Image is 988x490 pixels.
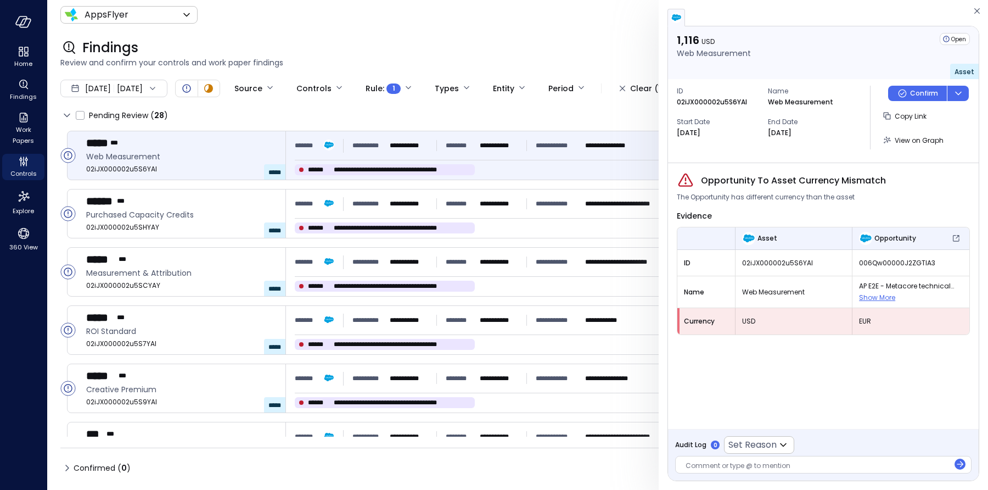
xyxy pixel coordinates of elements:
div: ( ) [150,109,168,121]
span: Currency [684,316,729,327]
div: Open [60,206,76,221]
div: Clear (1) [630,82,665,96]
img: salesforce [671,12,682,23]
span: 1 [392,83,395,94]
div: Explore [2,187,44,218]
span: Home [14,58,32,69]
span: Web Measurement [86,151,277,163]
div: Open [60,381,76,396]
span: Opportunity [874,233,916,244]
p: Confirm [910,88,938,99]
p: 02iJX000002u5S6YAI [677,97,747,108]
button: dropdown-icon-button [947,86,969,101]
span: 28 [154,110,164,121]
p: Web Measurement [768,97,833,108]
span: Controls [10,168,37,179]
div: Open [60,322,76,338]
span: 360 View [9,242,38,253]
div: Findings [2,77,44,103]
span: The Opportunity has different currency than the asset [677,192,855,203]
p: Set Reason [728,438,777,452]
span: Name [768,86,850,97]
span: 02iJX000002u5S9YAI [86,397,277,408]
span: Start Date [677,116,759,127]
span: Asset [757,233,777,244]
span: Findings [10,91,37,102]
span: ID [684,258,728,269]
p: Web Measurement [677,47,751,59]
span: 02iJX000002u5SHYAY [86,222,277,233]
div: Rule : [366,79,401,98]
img: Asset [742,232,755,245]
div: Home [2,44,44,70]
span: End Date [768,116,850,127]
span: [DATE] [85,82,111,94]
span: Evidence [677,210,712,221]
p: 1,116 [677,33,751,47]
p: SKANBOX_ADVANCED_MODELIN [585,431,667,442]
div: Open [180,82,193,95]
div: Entity [493,79,514,98]
span: Confirmed [74,459,131,477]
span: Findings [82,39,138,57]
div: Controls [2,154,44,180]
div: Work Papers [2,110,44,147]
div: Source [234,79,262,98]
span: Creative Premium [86,383,277,396]
p: 0 [714,441,717,449]
button: Clear (1) [610,79,673,98]
span: Explore [13,205,34,216]
span: Review and confirm your controls and work paper findings [60,57,975,69]
span: View on Graph [895,136,944,145]
span: Show More [859,293,895,302]
div: ( ) [117,462,131,474]
span: Web Measurement [742,287,845,298]
div: Open [60,148,76,163]
span: ROI Standard [86,325,277,337]
p: AppsFlyer [85,8,128,21]
div: 360 View [2,224,44,254]
div: Open [60,264,76,280]
span: Pending Review [89,107,168,124]
span: 02iJX000002u5S7YAI [86,338,277,349]
span: Copy Link [895,112,927,121]
button: Copy Link [879,107,931,125]
p: [DATE] [768,127,791,138]
span: Opportunity To Asset Currency Mismatch [701,174,886,187]
span: 02iJX000002u5S6YAI [742,258,845,269]
span: Audit Log [675,439,706,450]
div: Open [940,33,970,45]
span: Purchased Capacity Credits [86,209,277,221]
p: PURCHASED_CAPACITY_CREDI [585,198,667,209]
div: Controls [296,79,332,98]
span: USD [742,316,845,327]
span: 0 [121,463,127,474]
span: Measurement & Attribution [86,267,277,279]
span: 02iJX000002u5S6YAI [86,164,277,175]
div: Types [435,79,459,98]
span: 006Qw00000J2ZGTIA3 [859,258,963,269]
span: AP E2E - Metacore technical opp [859,281,963,292]
img: Opportunity [859,232,872,245]
span: EUR [859,316,963,327]
img: Icon [65,8,78,21]
span: Work Papers [7,124,40,146]
span: 02iJX000002u5SCYAY [86,280,277,291]
span: USD [701,37,715,46]
div: Period [548,79,574,98]
button: Confirm [888,86,947,101]
span: Name [684,287,728,298]
p: MEASUREMENT_ATTRIBUTION [585,257,667,268]
span: Asset [955,67,974,76]
button: View on Graph [879,131,948,149]
p: [DATE] [677,127,700,138]
span: ID [677,86,759,97]
div: Button group with a nested menu [888,86,969,101]
div: In Progress [202,82,215,95]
